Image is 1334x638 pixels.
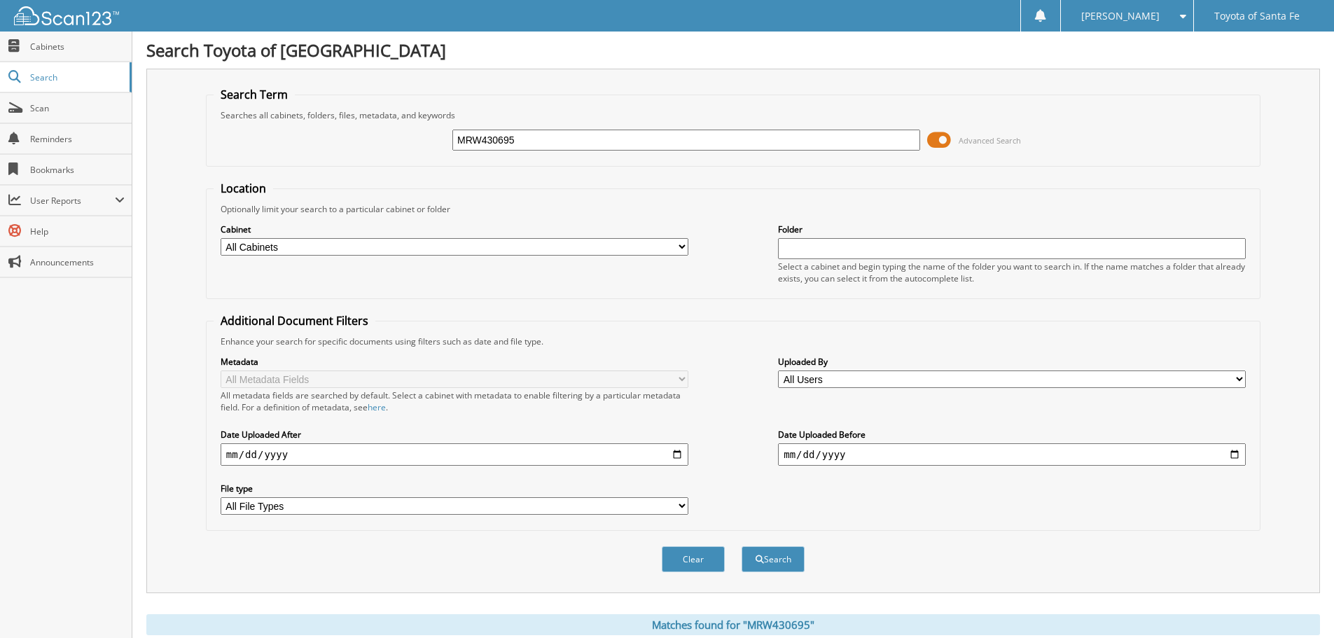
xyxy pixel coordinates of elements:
span: Toyota of Santa Fe [1214,12,1300,20]
div: Matches found for "MRW430695" [146,614,1320,635]
label: Date Uploaded After [221,429,688,441]
div: Enhance your search for specific documents using filters such as date and file type. [214,335,1253,347]
span: Search [30,71,123,83]
span: Reminders [30,133,125,145]
span: Help [30,226,125,237]
label: Date Uploaded Before [778,429,1246,441]
input: start [221,443,688,466]
label: Cabinet [221,223,688,235]
a: here [368,401,386,413]
div: All metadata fields are searched by default. Select a cabinet with metadata to enable filtering b... [221,389,688,413]
div: Searches all cabinets, folders, files, metadata, and keywords [214,109,1253,121]
label: Folder [778,223,1246,235]
img: scan123-logo-white.svg [14,6,119,25]
div: Optionally limit your search to a particular cabinet or folder [214,203,1253,215]
input: end [778,443,1246,466]
legend: Search Term [214,87,295,102]
span: Advanced Search [959,135,1021,146]
label: Uploaded By [778,356,1246,368]
button: Search [742,546,805,572]
label: Metadata [221,356,688,368]
h1: Search Toyota of [GEOGRAPHIC_DATA] [146,39,1320,62]
span: Bookmarks [30,164,125,176]
legend: Additional Document Filters [214,313,375,328]
span: Cabinets [30,41,125,53]
div: Select a cabinet and begin typing the name of the folder you want to search in. If the name match... [778,261,1246,284]
span: [PERSON_NAME] [1081,12,1160,20]
span: Announcements [30,256,125,268]
legend: Location [214,181,273,196]
button: Clear [662,546,725,572]
span: User Reports [30,195,115,207]
label: File type [221,483,688,494]
span: Scan [30,102,125,114]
